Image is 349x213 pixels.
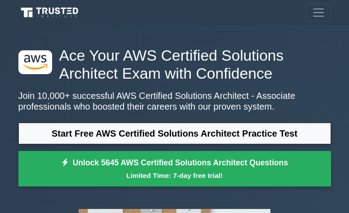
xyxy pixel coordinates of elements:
a: Unlock 5645 AWS Certified Solutions Architect QuestionsLimited Time: 7-day free trial! [18,151,331,187]
small: Limited Time: 7-day free trial! [30,170,320,181]
p: Join 10,000+ successful AWS Certified Solutions Architect - Associate professionals who boosted t... [18,90,331,112]
h1: Ace Your AWS Certified Solutions Architect Exam with Confidence [18,47,331,83]
button: Toggle navigation [306,4,331,22]
a: Start Free AWS Certified Solutions Architect Practice Test [18,123,331,144]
